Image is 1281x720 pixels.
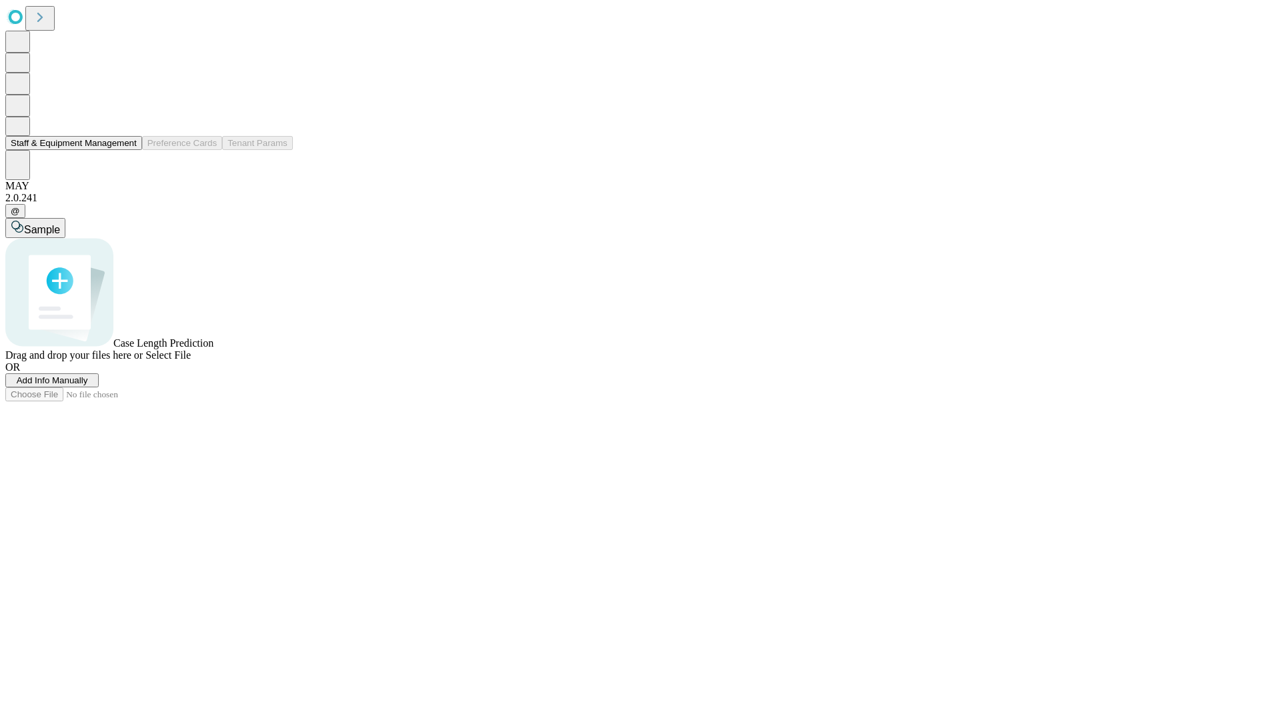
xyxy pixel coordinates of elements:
button: Staff & Equipment Management [5,136,142,150]
span: Drag and drop your files here or [5,349,143,361]
button: Sample [5,218,65,238]
span: Case Length Prediction [113,337,213,349]
span: Select File [145,349,191,361]
div: 2.0.241 [5,192,1276,204]
span: @ [11,206,20,216]
button: Preference Cards [142,136,222,150]
span: OR [5,361,20,373]
button: @ [5,204,25,218]
div: MAY [5,180,1276,192]
button: Add Info Manually [5,373,99,387]
span: Sample [24,224,60,235]
button: Tenant Params [222,136,293,150]
span: Add Info Manually [17,375,88,385]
